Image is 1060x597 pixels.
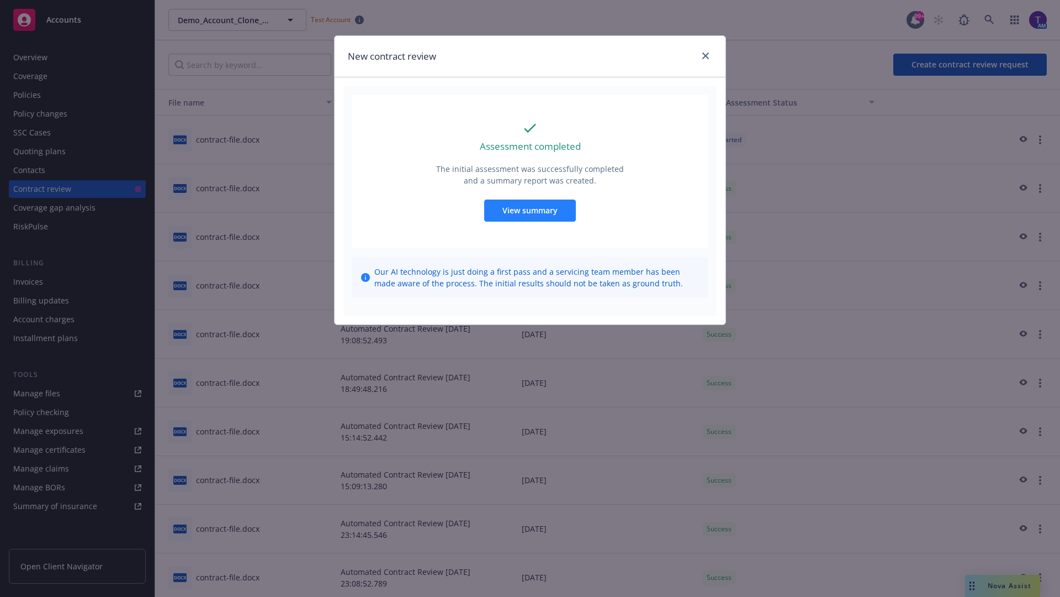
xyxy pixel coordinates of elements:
h1: New contract review [348,49,436,64]
p: Assessment completed [480,139,581,154]
span: View summary [502,205,558,216]
button: View summary [484,200,576,222]
a: close [699,49,712,62]
p: The initial assessment was successfully completed and a summary report was created. [435,163,625,186]
span: Our AI technology is just doing a first pass and a servicing team member has been made aware of t... [374,266,699,289]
